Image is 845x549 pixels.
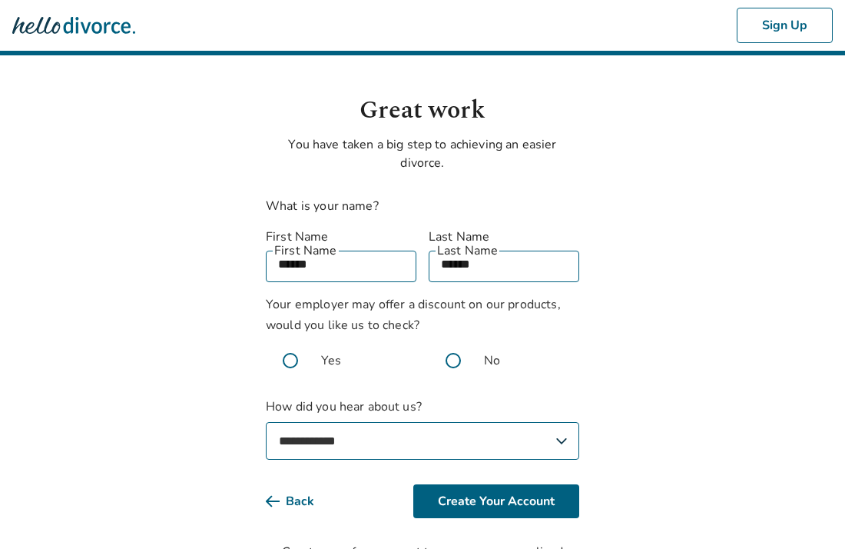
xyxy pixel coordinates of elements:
p: You have taken a big step to achieving an easier divorce. [266,135,579,172]
span: No [484,351,500,370]
label: First Name [266,228,416,246]
label: Last Name [429,228,579,246]
button: Sign Up [737,8,833,43]
label: What is your name? [266,198,379,215]
img: Hello Divorce Logo [12,10,135,41]
span: Yes [321,351,341,370]
label: How did you hear about us? [266,398,579,460]
select: How did you hear about us? [266,422,579,460]
button: Create Your Account [413,484,579,518]
span: Your employer may offer a discount on our products, would you like us to check? [266,296,561,334]
iframe: Chat Widget [768,475,845,549]
h1: Great work [266,92,579,129]
button: Back [266,484,339,518]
